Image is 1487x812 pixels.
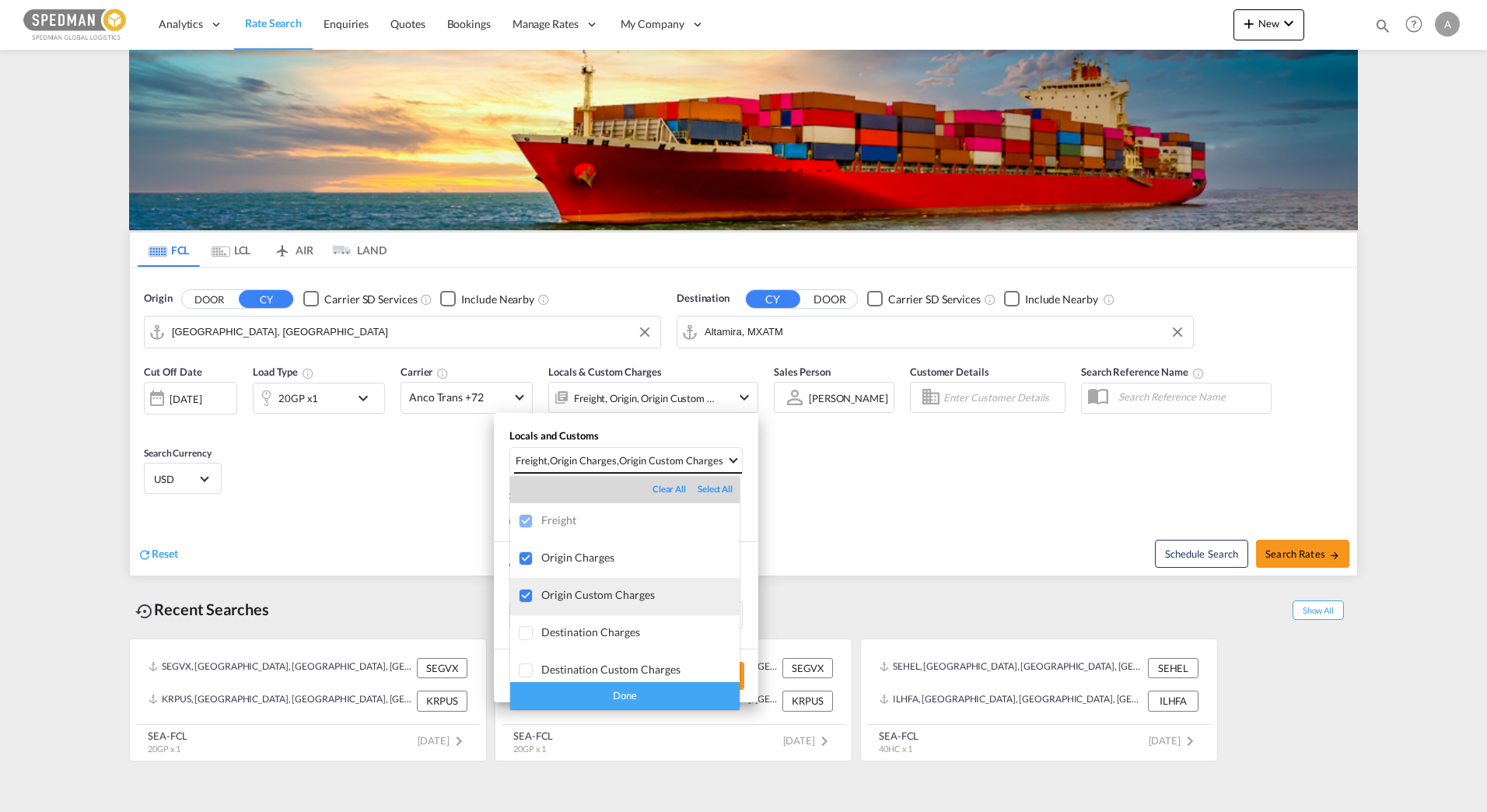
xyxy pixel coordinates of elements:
div: Origin Charges [541,551,740,564]
div: Destination Charges [541,625,740,639]
div: Select All [698,483,733,495]
div: Freight [541,513,740,527]
div: Origin Custom Charges [541,588,740,601]
div: Destination Custom Charges [541,663,740,676]
div: Clear All [653,483,698,495]
div: Done [510,682,740,709]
